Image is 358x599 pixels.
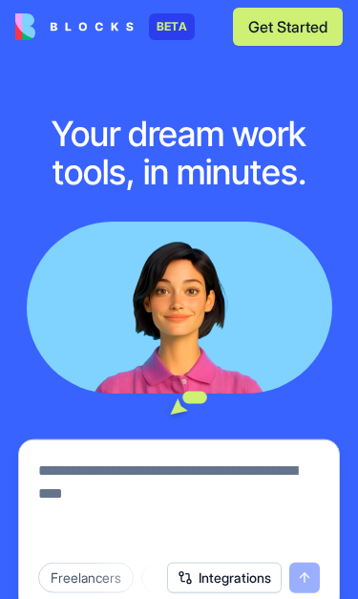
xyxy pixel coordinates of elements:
[167,563,282,593] button: Integrations
[149,13,195,40] div: BETA
[38,563,134,593] div: Freelancers
[233,8,343,46] button: Get Started
[141,563,218,593] div: Creators
[31,115,327,191] h1: Your dream work tools, in minutes.
[15,13,195,40] a: BETA
[15,13,134,40] img: logo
